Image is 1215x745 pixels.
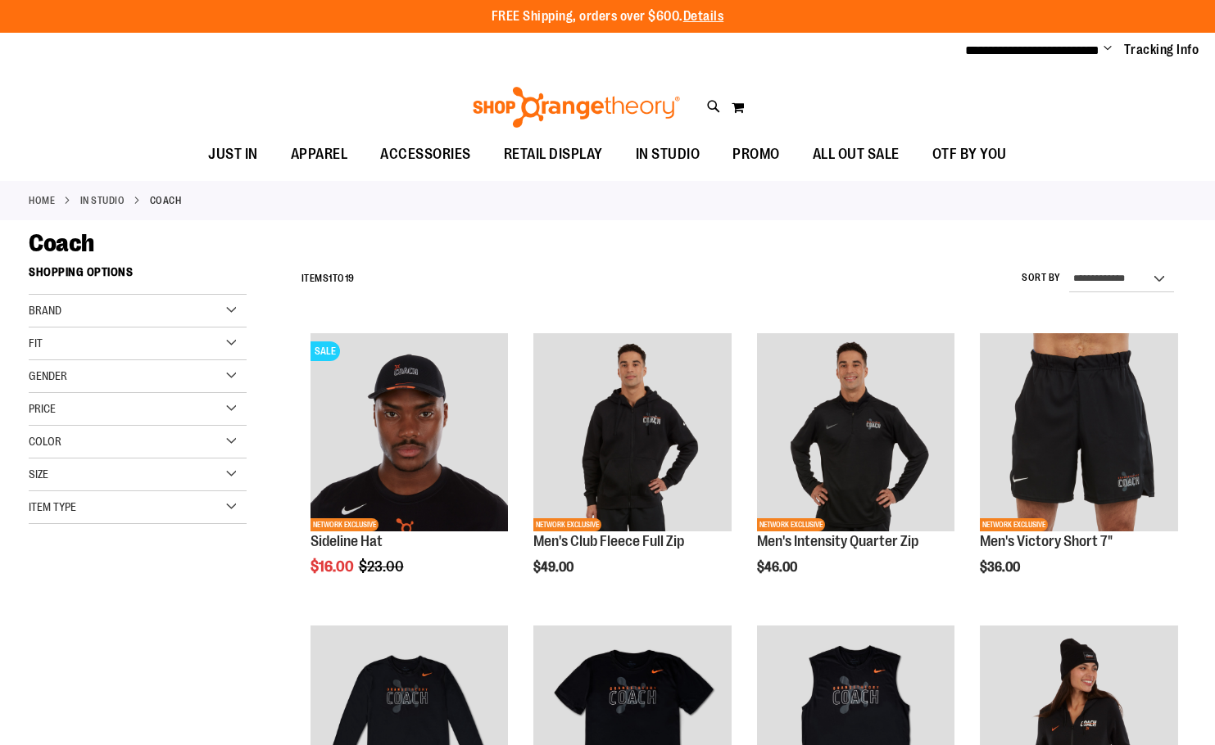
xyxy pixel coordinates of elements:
p: FREE Shipping, orders over $600. [492,7,724,26]
img: OTF Mens Coach FA23 Club Fleece Full Zip - Black primary image [533,333,732,531]
span: Size [29,467,48,481]
span: $49.00 [533,560,576,575]
div: product [972,325,1186,616]
span: NETWORK EXCLUSIVE [311,518,379,531]
a: Men's Intensity Quarter Zip [757,533,918,549]
span: RETAIL DISPLAY [504,136,603,173]
a: OTF Mens Coach FA23 Intensity Quarter Zip - Black primary imageNETWORK EXCLUSIVE [757,333,955,534]
a: Men's Club Fleece Full Zip [533,533,684,549]
span: 19 [345,273,355,284]
span: Price [29,402,56,415]
h2: Items to [301,266,355,291]
span: Color [29,435,61,448]
div: product [525,325,740,616]
span: PROMO [732,136,780,173]
img: Sideline Hat primary image [311,333,509,531]
span: ALL OUT SALE [813,136,900,173]
a: Details [683,9,724,24]
a: Home [29,193,55,208]
span: SALE [311,341,340,361]
div: product [749,325,963,616]
span: NETWORK EXCLUSIVE [533,518,601,531]
span: 1 [329,273,333,284]
span: NETWORK EXCLUSIVE [757,518,825,531]
img: Shop Orangetheory [470,87,682,128]
div: product [302,325,517,616]
img: OTF Mens Coach FA23 Victory Short - Black primary image [980,333,1178,531]
span: JUST IN [208,136,258,173]
span: $46.00 [757,560,800,575]
a: IN STUDIO [80,193,125,208]
span: Gender [29,369,67,382]
span: IN STUDIO [636,136,700,173]
span: $23.00 [359,558,406,575]
a: Tracking Info [1124,41,1199,59]
span: ACCESSORIES [380,136,471,173]
strong: Shopping Options [29,258,247,295]
a: Men's Victory Short 7" [980,533,1113,549]
img: OTF Mens Coach FA23 Intensity Quarter Zip - Black primary image [757,333,955,531]
span: APPAREL [291,136,348,173]
a: Sideline Hat [311,533,383,549]
span: $16.00 [311,558,356,575]
span: $36.00 [980,560,1022,575]
strong: Coach [150,193,182,208]
label: Sort By [1022,271,1061,285]
a: OTF Mens Coach FA23 Club Fleece Full Zip - Black primary imageNETWORK EXCLUSIVE [533,333,732,534]
span: Item Type [29,500,76,513]
span: Fit [29,336,43,350]
span: NETWORK EXCLUSIVE [980,518,1048,531]
a: Sideline Hat primary imageSALENETWORK EXCLUSIVE [311,333,509,534]
span: OTF BY YOU [932,136,1007,173]
span: Coach [29,229,94,257]
button: Account menu [1104,42,1112,58]
span: Brand [29,304,61,317]
a: OTF Mens Coach FA23 Victory Short - Black primary imageNETWORK EXCLUSIVE [980,333,1178,534]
